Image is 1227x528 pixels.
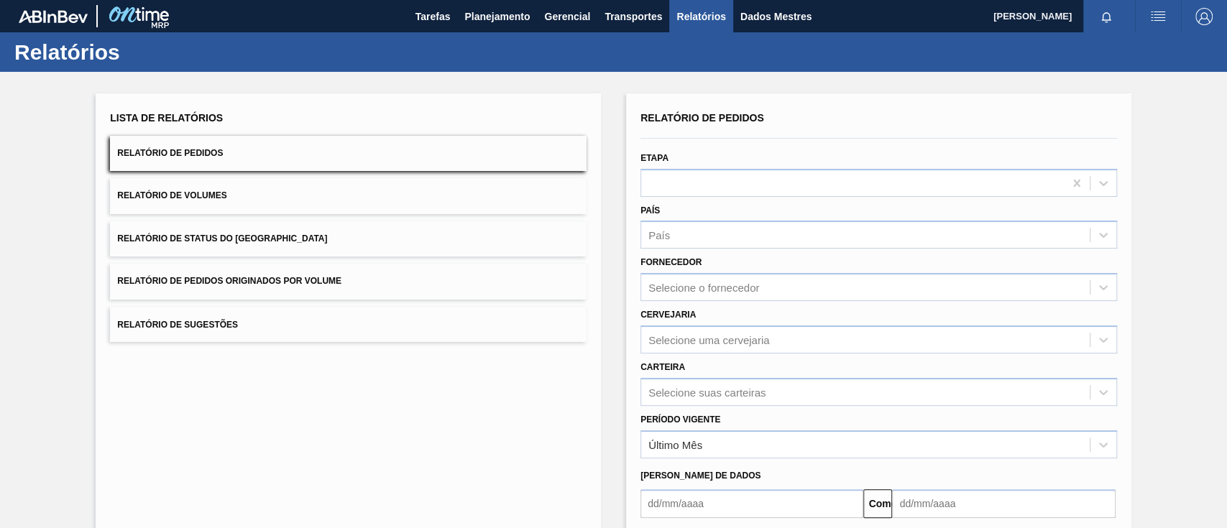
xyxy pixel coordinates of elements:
[117,319,238,329] font: Relatório de Sugestões
[19,10,88,23] img: TNhmsLtSVTkK8tSr43FrP2fwEKptu5GPRR3wAAAABJRU5ErkJggg==
[110,221,587,256] button: Relatório de Status do [GEOGRAPHIC_DATA]
[648,229,670,241] font: País
[640,489,863,518] input: dd/mm/aaaa
[117,148,223,158] font: Relatório de Pedidos
[117,233,327,244] font: Relatório de Status do [GEOGRAPHIC_DATA]
[648,438,702,450] font: Último Mês
[648,282,759,294] font: Selecione o fornecedor
[117,277,341,287] font: Relatório de Pedidos Originados por Volume
[110,136,587,171] button: Relatório de Pedidos
[544,11,590,22] font: Gerencial
[676,11,725,22] font: Relatórios
[892,489,1115,518] input: dd/mm/aaaa
[640,362,685,372] font: Carteira
[648,386,766,398] font: Selecione suas carteiras
[1083,6,1129,27] button: Notificações
[640,471,760,481] font: [PERSON_NAME] de dados
[648,333,769,346] font: Selecione uma cervejaria
[740,11,812,22] font: Dados Mestres
[868,498,902,509] font: Comeu
[640,310,696,320] font: Cervejaria
[640,205,660,216] font: País
[640,257,702,267] font: Fornecedor
[1195,8,1213,25] img: Sair
[110,307,587,342] button: Relatório de Sugestões
[1149,8,1167,25] img: ações do usuário
[110,264,587,299] button: Relatório de Pedidos Originados por Volume
[415,11,451,22] font: Tarefas
[640,414,720,425] font: Período Vigente
[993,11,1072,22] font: [PERSON_NAME]
[110,112,223,124] font: Lista de Relatórios
[605,11,662,22] font: Transportes
[640,153,668,163] font: Etapa
[117,191,226,201] font: Relatório de Volumes
[110,178,587,213] button: Relatório de Volumes
[863,489,892,518] button: Comeu
[14,40,120,64] font: Relatórios
[464,11,530,22] font: Planejamento
[640,112,764,124] font: Relatório de Pedidos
